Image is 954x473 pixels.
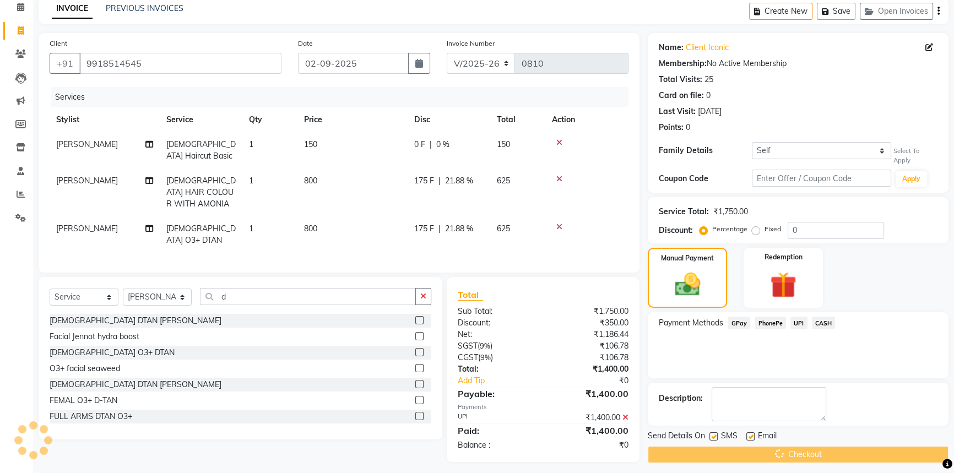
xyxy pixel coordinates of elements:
[762,269,805,302] img: _gift.svg
[659,106,696,117] div: Last Visit:
[698,106,722,117] div: [DATE]
[438,223,441,235] span: |
[458,403,629,412] div: Payments
[659,74,702,85] div: Total Visits:
[249,139,253,149] span: 1
[445,175,473,187] span: 21.88 %
[559,375,637,387] div: ₹0
[50,395,117,406] div: FEMAL O3+ D-TAN
[445,223,473,235] span: 21.88 %
[447,39,495,48] label: Invoice Number
[543,306,637,317] div: ₹1,750.00
[543,340,637,352] div: ₹106.78
[449,306,543,317] div: Sub Total:
[50,53,80,74] button: +91
[648,430,705,444] span: Send Details On
[752,170,891,187] input: Enter Offer / Coupon Code
[812,317,836,329] span: CASH
[497,176,510,186] span: 625
[659,393,703,404] div: Description:
[449,375,559,387] a: Add Tip
[449,439,543,451] div: Balance :
[659,122,684,133] div: Points:
[160,107,242,132] th: Service
[50,107,160,132] th: Stylist
[860,3,933,20] button: Open Invoices
[408,107,490,132] th: Disc
[304,139,317,149] span: 150
[56,176,118,186] span: [PERSON_NAME]
[758,430,777,444] span: Email
[497,139,510,149] span: 150
[449,363,543,375] div: Total:
[249,176,253,186] span: 1
[755,317,786,329] span: PhonePe
[449,387,543,400] div: Payable:
[166,176,236,209] span: [DEMOGRAPHIC_DATA] HAIR COLOUR WITH AMONIA
[543,424,637,437] div: ₹1,400.00
[304,176,317,186] span: 800
[659,42,684,53] div: Name:
[543,363,637,375] div: ₹1,400.00
[765,252,803,262] label: Redemption
[50,331,139,342] div: Facial Jennot hydra boost
[414,139,425,150] span: 0 F
[50,411,132,422] div: FULL ARMS DTAN O3+
[249,224,253,233] span: 1
[659,206,709,218] div: Service Total:
[893,146,937,165] div: Select To Apply
[449,424,543,437] div: Paid:
[728,317,750,329] span: GPay
[449,352,543,363] div: ( )
[458,352,478,362] span: CGST
[543,317,637,329] div: ₹350.00
[50,315,221,327] div: [DEMOGRAPHIC_DATA] DTAN [PERSON_NAME]
[50,39,67,48] label: Client
[543,439,637,451] div: ₹0
[166,224,236,245] span: [DEMOGRAPHIC_DATA] O3+ DTAN
[166,139,236,161] span: [DEMOGRAPHIC_DATA] Haircut Basic
[659,90,704,101] div: Card on file:
[659,145,752,156] div: Family Details
[458,289,483,301] span: Total
[543,352,637,363] div: ₹106.78
[817,3,855,20] button: Save
[458,341,478,351] span: SGST
[686,122,690,133] div: 0
[449,340,543,352] div: ( )
[449,412,543,423] div: UPI
[430,139,432,150] span: |
[661,253,714,263] label: Manual Payment
[497,224,510,233] span: 625
[79,53,281,74] input: Search by Name/Mobile/Email/Code
[721,430,738,444] span: SMS
[50,379,221,390] div: [DEMOGRAPHIC_DATA] DTAN [PERSON_NAME]
[765,224,781,234] label: Fixed
[543,412,637,423] div: ₹1,400.00
[242,107,297,132] th: Qty
[659,173,752,184] div: Coupon Code
[713,206,748,218] div: ₹1,750.00
[712,224,747,234] label: Percentage
[56,224,118,233] span: [PERSON_NAME]
[480,353,491,362] span: 9%
[704,74,713,85] div: 25
[659,58,937,69] div: No Active Membership
[706,90,711,101] div: 0
[686,42,729,53] a: Client Iconic
[304,224,317,233] span: 800
[667,270,708,299] img: _cash.svg
[56,139,118,149] span: [PERSON_NAME]
[297,107,408,132] th: Price
[749,3,812,20] button: Create New
[50,347,175,358] div: [DEMOGRAPHIC_DATA] O3+ DTAN
[449,317,543,329] div: Discount:
[51,87,637,107] div: Services
[414,223,434,235] span: 175 F
[106,3,183,13] a: PREVIOUS INVOICES
[438,175,441,187] span: |
[414,175,434,187] span: 175 F
[896,171,927,187] button: Apply
[449,329,543,340] div: Net:
[659,58,707,69] div: Membership:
